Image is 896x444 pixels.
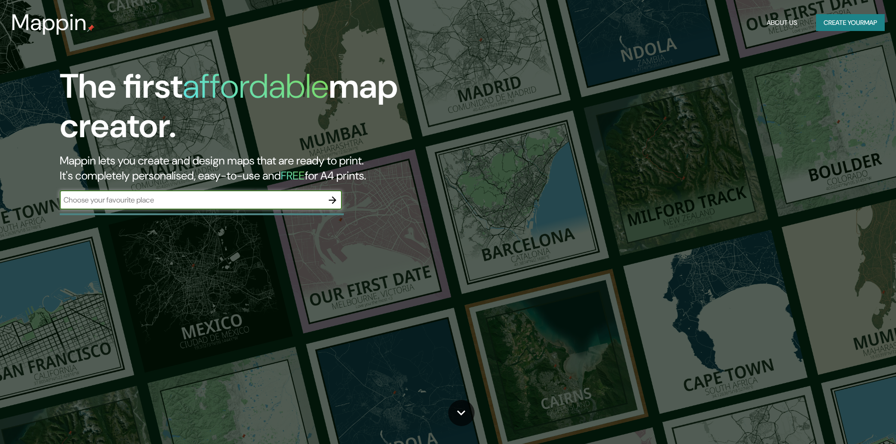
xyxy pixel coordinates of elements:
input: Choose your favourite place [60,195,323,205]
h1: affordable [182,64,329,108]
h2: Mappin lets you create and design maps that are ready to print. It's completely personalised, eas... [60,153,508,183]
h3: Mappin [11,9,87,36]
iframe: Help widget launcher [812,407,886,434]
img: mappin-pin [87,24,95,32]
button: About Us [763,14,801,31]
h5: FREE [281,168,305,183]
h1: The first map creator. [60,67,508,153]
button: Create yourmap [816,14,885,31]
